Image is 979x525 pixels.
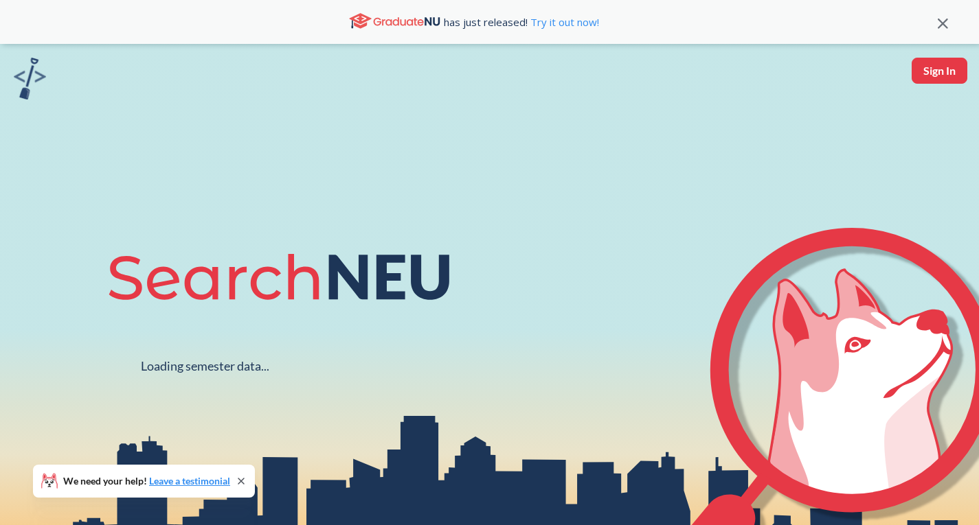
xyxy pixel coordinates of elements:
button: Sign In [912,58,967,84]
span: We need your help! [63,476,230,486]
span: has just released! [444,14,599,30]
a: Leave a testimonial [149,475,230,487]
a: Try it out now! [528,15,599,29]
a: sandbox logo [14,58,46,104]
img: sandbox logo [14,58,46,100]
div: Loading semester data... [141,358,269,374]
